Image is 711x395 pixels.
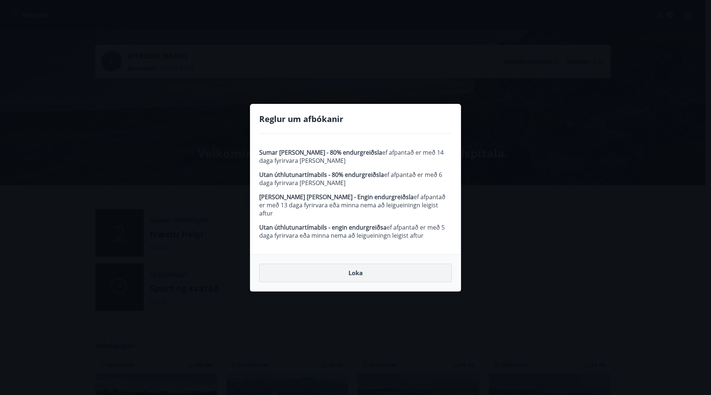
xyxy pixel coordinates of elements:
strong: Utan úthlutunartímabils - engin endurgreiðsa [259,223,387,231]
strong: [PERSON_NAME] [PERSON_NAME] - Engin endurgreiðsla [259,193,414,201]
p: ef afpantað er með 6 daga fyrirvara [PERSON_NAME] [259,171,452,187]
p: ef afpantað er með 13 daga fyrirvara eða minna nema að leigueiningn leigist aftur [259,193,452,217]
button: Loka [259,264,452,282]
strong: Sumar [PERSON_NAME] - 80% endurgreiðsla [259,148,382,157]
p: ef afpantað er með 14 daga fyrirvara [PERSON_NAME] [259,148,452,165]
p: ef afpantað er með 5 daga fyrirvara eða minna nema að leigueiningn leigist aftur [259,223,452,240]
h4: Reglur um afbókanir [259,113,452,124]
strong: Utan úthlutunartímabils - 80% endurgreiðsla [259,171,384,179]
